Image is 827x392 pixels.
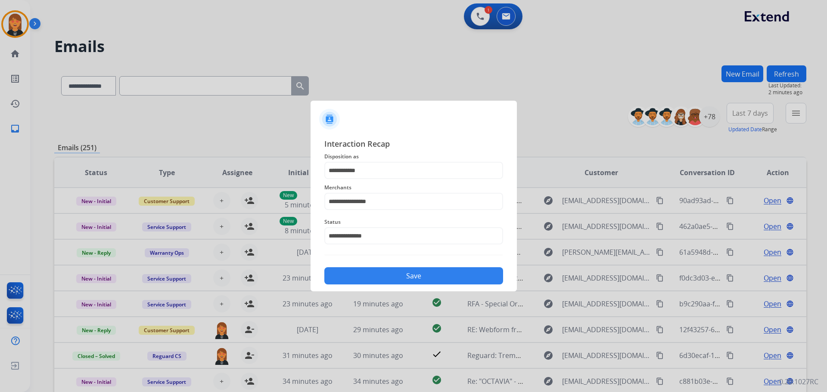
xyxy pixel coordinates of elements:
button: Save [324,267,503,284]
img: contactIcon [319,109,340,130]
span: Interaction Recap [324,138,503,151]
span: Merchants [324,182,503,193]
span: Status [324,217,503,227]
p: 0.20.1027RC [779,377,818,387]
span: Disposition as [324,151,503,162]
